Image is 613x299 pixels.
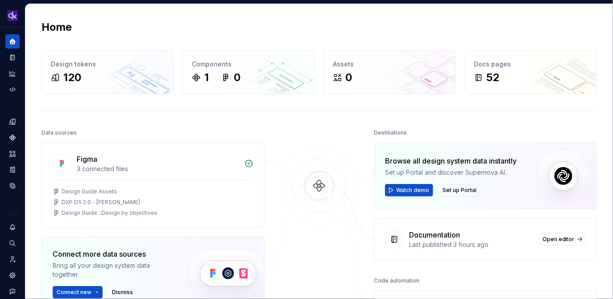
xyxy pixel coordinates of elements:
[5,268,20,283] a: Settings
[5,82,20,97] a: Code automation
[346,70,352,85] div: 0
[62,199,140,206] div: DXP DS 2.0 - [PERSON_NAME]
[112,289,133,296] span: Dismiss
[63,70,81,85] div: 120
[5,131,20,145] a: Components
[57,289,91,296] span: Connect new
[5,50,20,65] a: Documentation
[234,70,240,85] div: 0
[204,70,209,85] div: 1
[409,229,460,240] div: Documentation
[5,115,20,129] a: Design tokens
[487,70,500,85] div: 52
[41,50,174,94] a: Design tokens120
[5,34,20,49] a: Home
[538,233,586,246] a: Open editor
[53,286,103,299] button: Connect new
[465,50,597,94] a: Docs pages52
[41,20,72,34] h2: Home
[374,127,407,139] div: Destinations
[77,154,97,164] div: Figma
[41,127,77,139] div: Data sources
[5,147,20,161] a: Assets
[439,184,480,197] button: Set up Portal
[53,249,173,259] div: Connect more data sources
[333,60,447,69] div: Assets
[5,284,20,299] button: Contact support
[385,184,433,197] button: Watch demo
[108,286,137,299] button: Dismiss
[51,60,164,69] div: Design tokens
[53,261,173,279] div: Bring all your design system data together.
[7,10,18,21] img: 0784b2da-6f85-42e6-8793-4468946223dc.png
[385,156,517,166] div: Browse all design system data instantly
[324,50,456,94] a: Assets0
[182,50,315,94] a: Components10
[62,209,157,217] div: Design Guide : Design by objectives
[5,252,20,266] a: Invite team
[62,188,117,195] div: Design Guide Assets
[374,274,419,287] div: Code automation
[41,143,265,228] a: Figma3 connected filesDesign Guide AssetsDXP DS 2.0 - [PERSON_NAME]Design Guide : Design by objec...
[474,60,588,69] div: Docs pages
[192,60,305,69] div: Components
[396,187,429,194] span: Watch demo
[543,236,575,243] span: Open editor
[5,220,20,234] button: Notifications
[409,240,533,249] div: Last published 3 hours ago
[5,236,20,250] button: Search ⌘K
[385,168,517,177] div: Set up Portal and discover Supernova AI.
[443,187,476,194] span: Set up Portal
[5,66,20,81] a: Analytics
[5,179,20,193] a: Data sources
[77,164,239,173] div: 3 connected files
[5,163,20,177] a: Storybook stories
